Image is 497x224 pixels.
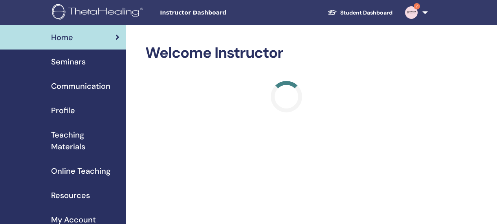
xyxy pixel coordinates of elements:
[145,44,428,62] h2: Welcome Instructor
[52,4,146,22] img: logo.png
[414,3,420,9] span: 7
[51,189,90,201] span: Resources
[51,56,86,68] span: Seminars
[405,6,418,19] img: default.jpg
[51,80,110,92] span: Communication
[328,9,337,16] img: graduation-cap-white.svg
[51,129,119,152] span: Teaching Materials
[160,9,278,17] span: Instructor Dashboard
[51,31,73,43] span: Home
[51,105,75,116] span: Profile
[51,165,110,177] span: Online Teaching
[321,6,399,20] a: Student Dashboard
